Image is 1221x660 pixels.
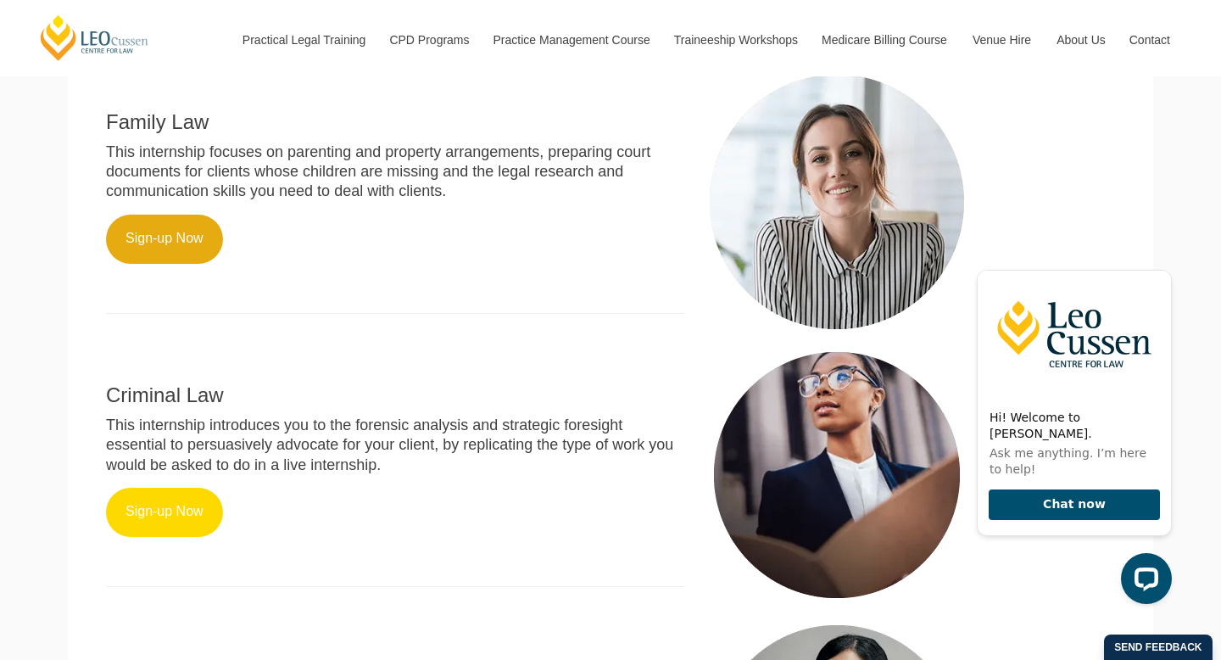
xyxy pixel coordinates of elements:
p: This internship introduces you to the forensic analysis and strategic foresight essential to pers... [106,416,684,475]
h2: Family Law [106,111,684,133]
a: About Us [1044,3,1117,76]
p: This internship focuses on parenting and property arrangements, preparing court documents for cli... [106,143,684,202]
a: Practice Management Course [481,3,661,76]
a: Traineeship Workshops [661,3,809,76]
a: Sign-up Now [106,488,223,537]
h2: Criminal Law [106,384,684,406]
a: Contact [1117,3,1183,76]
a: Sign-up Now [106,215,223,264]
a: Medicare Billing Course [809,3,960,76]
iframe: LiveChat chat widget [963,255,1179,618]
a: Practical Legal Training [230,3,377,76]
a: Venue Hire [960,3,1044,76]
a: CPD Programs [376,3,480,76]
a: [PERSON_NAME] Centre for Law [38,14,151,62]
